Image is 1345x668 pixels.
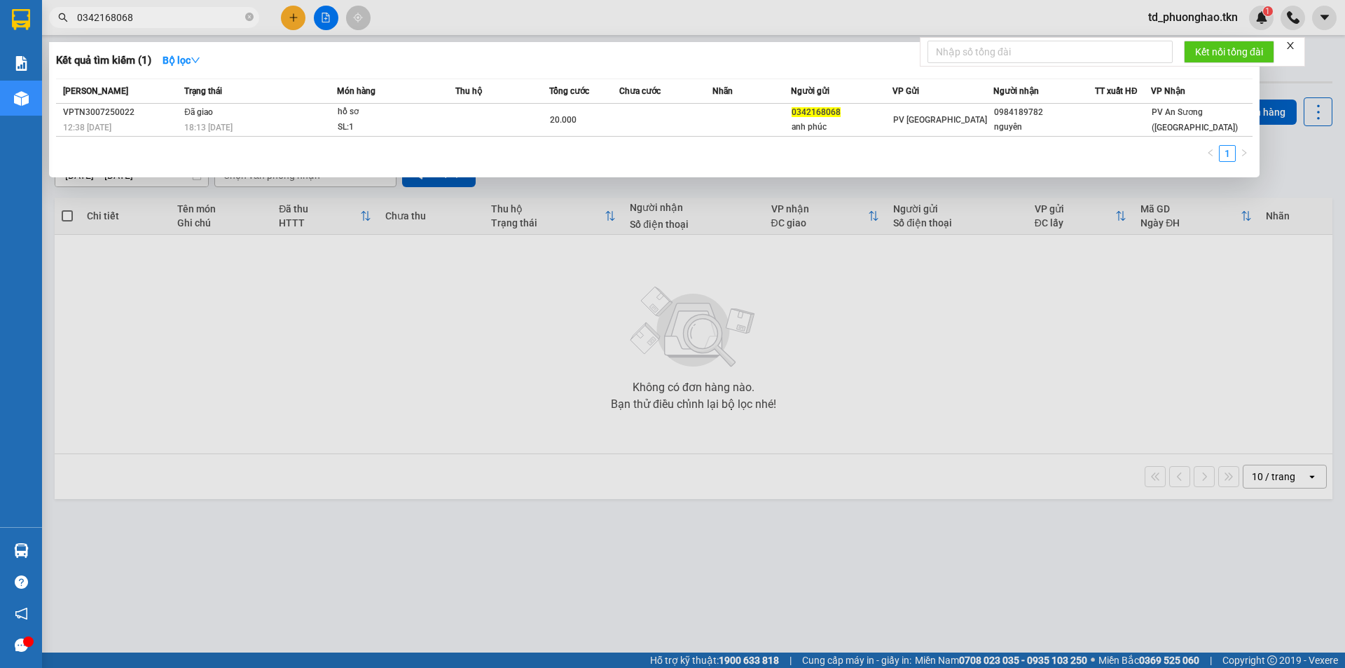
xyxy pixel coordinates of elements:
span: Nhãn [712,86,733,96]
span: Tổng cước [549,86,589,96]
span: Món hàng [337,86,375,96]
img: solution-icon [14,56,29,71]
span: VP Gửi [892,86,919,96]
h3: Kết quả tìm kiếm ( 1 ) [56,53,151,68]
img: logo-vxr [12,9,30,30]
input: Nhập số tổng đài [927,41,1173,63]
div: anh phúc [792,120,892,135]
div: nguyên [994,120,1094,135]
span: Đã giao [184,107,213,117]
span: question-circle [15,575,28,589]
div: 0984189782 [994,105,1094,120]
li: 1 [1219,145,1236,162]
span: right [1240,149,1248,157]
span: close [1285,41,1295,50]
span: 18:13 [DATE] [184,123,233,132]
span: VP Nhận [1151,86,1185,96]
a: 1 [1220,146,1235,161]
span: Trạng thái [184,86,222,96]
span: Người nhận [993,86,1039,96]
span: left [1206,149,1215,157]
span: close-circle [245,13,254,21]
span: Kết nối tổng đài [1195,44,1263,60]
strong: Bộ lọc [163,55,200,66]
div: VPTN3007250022 [63,105,180,120]
span: [PERSON_NAME] [63,86,128,96]
img: warehouse-icon [14,543,29,558]
span: 20.000 [550,115,577,125]
button: left [1202,145,1219,162]
input: Tìm tên, số ĐT hoặc mã đơn [77,10,242,25]
span: Chưa cước [619,86,661,96]
li: Next Page [1236,145,1253,162]
button: Bộ lọcdown [151,49,212,71]
span: search [58,13,68,22]
span: Người gửi [791,86,829,96]
span: Thu hộ [455,86,482,96]
span: 12:38 [DATE] [63,123,111,132]
img: warehouse-icon [14,91,29,106]
span: TT xuất HĐ [1095,86,1138,96]
span: message [15,639,28,652]
div: SL: 1 [338,120,443,135]
div: hồ sơ [338,104,443,120]
span: close-circle [245,11,254,25]
span: down [191,55,200,65]
button: right [1236,145,1253,162]
span: notification [15,607,28,620]
span: PV [GEOGRAPHIC_DATA] [893,115,987,125]
span: PV An Sương ([GEOGRAPHIC_DATA]) [1152,107,1238,132]
span: 0342168068 [792,107,841,117]
button: Kết nối tổng đài [1184,41,1274,63]
li: Previous Page [1202,145,1219,162]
